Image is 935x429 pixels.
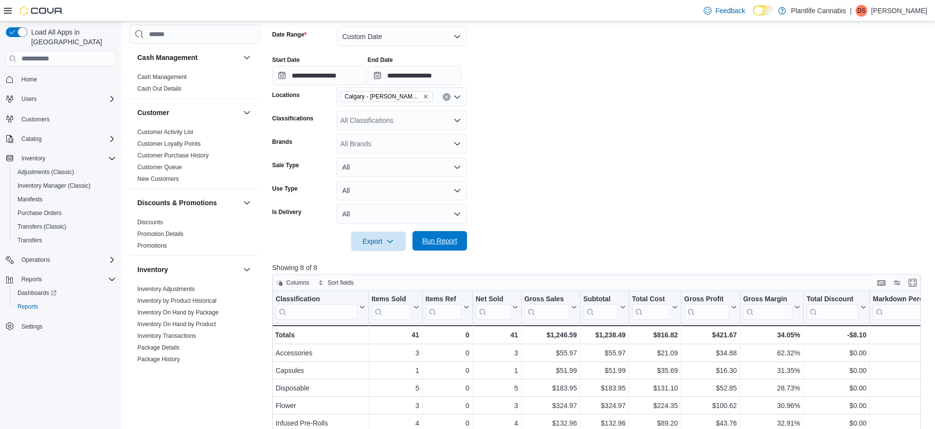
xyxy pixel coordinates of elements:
[18,273,116,285] span: Reports
[276,295,357,320] div: Classification
[19,6,63,16] img: Cova
[337,204,467,224] button: All
[426,329,469,341] div: 0
[524,400,577,411] div: $324.97
[241,107,253,118] button: Customer
[137,230,184,238] span: Promotion Details
[476,417,518,429] div: 4
[715,6,745,16] span: Feedback
[18,320,116,332] span: Settings
[272,185,298,193] label: Use Type
[583,365,625,376] div: $51.99
[14,221,116,233] span: Transfers (Classic)
[891,277,903,289] button: Display options
[856,5,867,17] div: Dorothy Szczepanski
[372,365,419,376] div: 1
[583,295,617,304] div: Subtotal
[743,347,800,359] div: 62.32%
[743,382,800,394] div: 28.73%
[426,295,462,320] div: Items Ref
[524,295,569,320] div: Gross Sales
[10,193,120,206] button: Manifests
[684,365,737,376] div: $16.30
[18,303,38,311] span: Reports
[18,93,40,105] button: Users
[632,382,677,394] div: $131.10
[10,234,120,247] button: Transfers
[2,273,120,286] button: Reports
[345,92,421,101] span: Calgary - [PERSON_NAME] Regional
[426,347,469,359] div: 0
[632,400,677,411] div: $224.35
[18,93,116,105] span: Users
[476,329,518,341] div: 41
[632,295,677,320] button: Total Cost
[18,273,46,285] button: Reports
[372,295,411,304] div: Items Sold
[14,194,46,205] a: Manifests
[137,355,180,363] span: Package History
[426,365,469,376] div: 0
[14,234,116,246] span: Transfers
[453,140,461,148] button: Open list of options
[27,27,116,47] span: Load All Apps in [GEOGRAPHIC_DATA]
[2,92,120,106] button: Users
[337,181,467,200] button: All
[806,382,866,394] div: $0.00
[632,417,677,429] div: $89.20
[632,295,670,304] div: Total Cost
[272,66,366,85] input: Press the down key to open a popover containing a calendar.
[684,417,737,429] div: $43.76
[684,400,737,411] div: $100.62
[21,275,42,283] span: Reports
[137,198,217,208] h3: Discounts & Promotions
[14,180,116,192] span: Inventory Manager (Classic)
[137,218,163,226] span: Discounts
[372,400,419,411] div: 3
[753,5,773,16] input: Dark Mode
[137,164,182,171] a: Customer Queue
[372,382,419,394] div: 5
[21,323,42,331] span: Settings
[524,382,577,394] div: $183.95
[684,382,737,394] div: $52.85
[426,417,469,429] div: 0
[130,283,261,416] div: Inventory
[130,126,261,189] div: Customer
[632,365,677,376] div: $35.69
[2,319,120,333] button: Settings
[583,400,625,411] div: $324.97
[10,300,120,313] button: Reports
[14,194,116,205] span: Manifests
[372,417,419,429] div: 4
[276,295,365,320] button: Classification
[137,332,196,339] a: Inventory Transactions
[137,321,216,328] a: Inventory On Hand by Product
[524,417,577,429] div: $132.96
[806,329,866,341] div: -$8.10
[14,287,60,299] a: Dashboards
[743,295,800,320] button: Gross Margin
[583,295,617,320] div: Subtotal
[684,329,737,341] div: $421.67
[272,161,299,169] label: Sale Type
[18,321,46,332] a: Settings
[10,286,120,300] a: Dashboards
[137,344,180,351] span: Package Details
[426,400,469,411] div: 0
[18,289,56,297] span: Dashboards
[426,295,462,304] div: Items Ref
[743,329,800,341] div: 34.05%
[137,297,217,304] a: Inventory by Product Historical
[21,116,50,123] span: Customers
[337,27,467,46] button: Custom Date
[476,400,518,411] div: 3
[137,128,193,136] span: Customer Activity List
[272,56,300,64] label: Start Date
[137,356,180,363] a: Package History
[806,295,859,320] div: Total Discount
[806,295,866,320] button: Total Discount
[14,166,78,178] a: Adjustments (Classic)
[10,220,120,234] button: Transfers (Classic)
